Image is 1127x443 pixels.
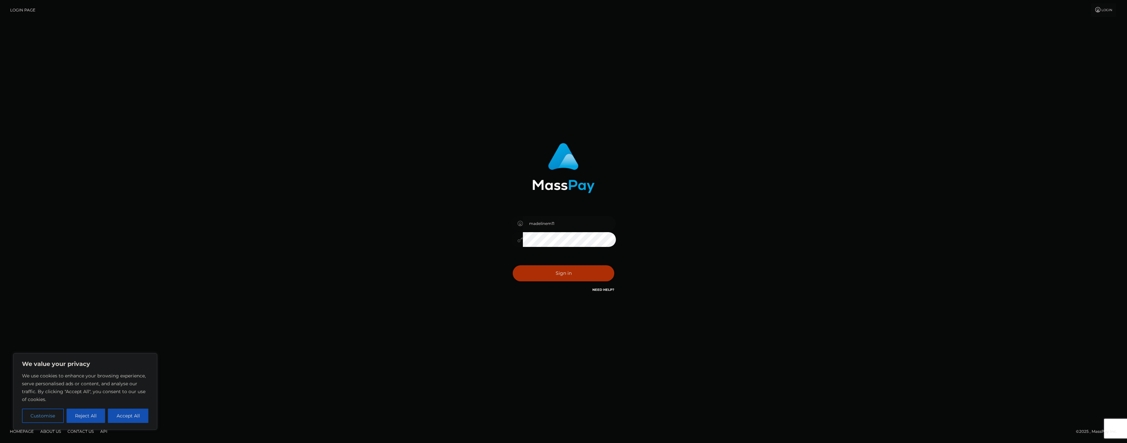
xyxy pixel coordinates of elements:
[7,426,36,436] a: Homepage
[98,426,110,436] a: API
[592,288,614,292] a: Need Help?
[38,426,64,436] a: About Us
[1076,428,1122,435] div: © 2025 , MassPay Inc.
[67,409,105,423] button: Reject All
[108,409,148,423] button: Accept All
[65,426,96,436] a: Contact Us
[22,372,148,403] p: We use cookies to enhance your browsing experience, serve personalised ads or content, and analys...
[513,265,614,281] button: Sign in
[10,3,35,17] a: Login Page
[22,360,148,368] p: We value your privacy
[1091,3,1116,17] a: Login
[532,143,595,193] img: MassPay Login
[523,216,616,231] input: Username...
[13,353,157,430] div: We value your privacy
[22,409,64,423] button: Customise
